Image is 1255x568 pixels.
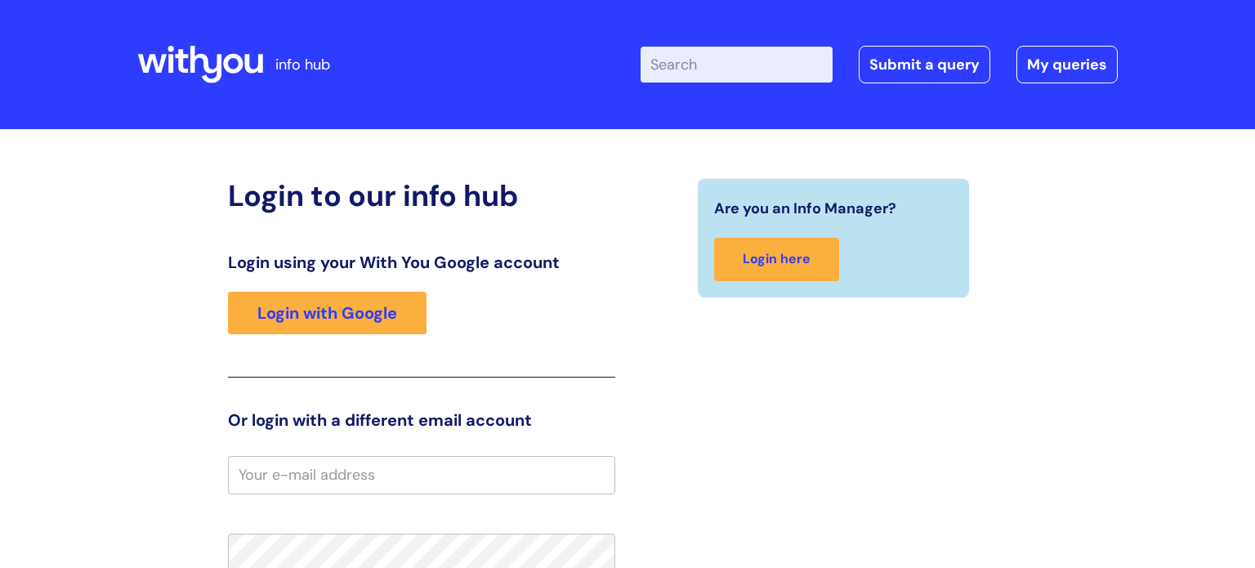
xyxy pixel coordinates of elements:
a: Login here [714,238,839,281]
a: Login with Google [228,292,427,334]
input: Search [641,47,833,83]
h3: Login using your With You Google account [228,253,615,272]
a: Submit a query [859,46,990,83]
h2: Login to our info hub [228,178,615,213]
span: Are you an Info Manager? [714,195,896,221]
input: Your e-mail address [228,456,615,494]
h3: Or login with a different email account [228,410,615,430]
p: info hub [275,51,330,78]
a: My queries [1016,46,1118,83]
